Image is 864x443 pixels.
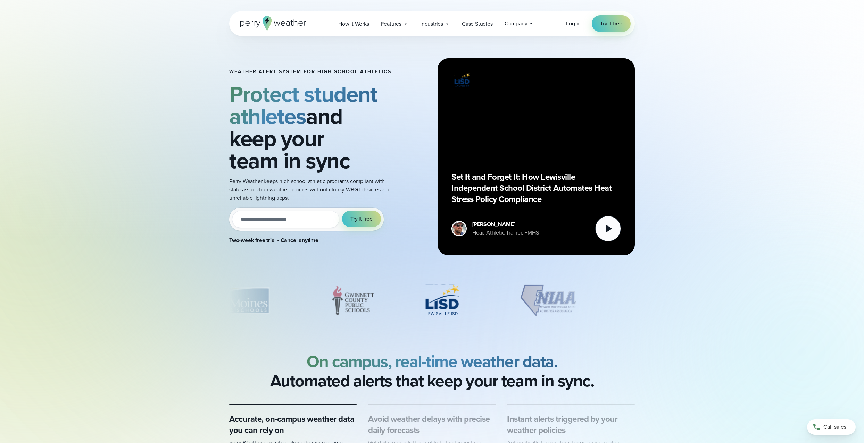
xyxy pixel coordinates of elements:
strong: Protect student athletes [229,78,377,133]
a: How it Works [332,17,375,31]
a: Log in [566,19,581,28]
img: Gwinnett-County-Public-Schools.svg [321,283,385,318]
span: How it Works [338,20,369,28]
p: Set It and Forget It: How Lewisville Independent School District Automates Heat Stress Policy Com... [451,171,621,205]
div: 7 of 12 [419,283,465,318]
div: 5 of 12 [189,283,288,318]
p: Perry Weather keeps high school athletic programs compliant with state association weather polici... [229,177,392,202]
h2: Automated alerts that keep your team in sync. [270,352,594,391]
img: Lewisville ISD logo [419,283,465,318]
div: 9 of 12 [631,283,684,318]
img: Shawnee-Mission-Public-Schools.svg [631,283,684,318]
h1: Weather Alert System for High School Athletics [229,69,392,75]
div: Head Athletic Trainer, FMHS [472,229,539,237]
h3: Instant alerts triggered by your weather policies [507,414,635,436]
a: Try it free [592,15,631,32]
span: Call sales [823,423,846,431]
img: Des-Moines-Public-Schools.svg [189,283,288,318]
span: Case Studies [462,20,493,28]
h3: Avoid weather delays with precise daily forecasts [368,414,496,436]
strong: On campus, real-time weather data. [307,349,557,374]
img: Lewisville ISD logo [451,72,472,88]
div: 8 of 12 [499,283,597,318]
span: Log in [566,19,581,27]
span: Company [505,19,527,28]
span: Industries [420,20,443,28]
strong: Two-week free trial • Cancel anytime [229,236,318,244]
div: 6 of 12 [321,283,385,318]
span: Features [381,20,401,28]
div: [PERSON_NAME] [472,220,539,229]
div: slideshow [229,283,635,321]
a: Call sales [807,419,856,435]
img: cody-henschke-headshot [452,222,466,235]
img: NIAA-Nevada-Interscholastic-Activities-Association.svg [499,283,597,318]
h2: and keep your team in sync [229,83,392,172]
span: Try it free [600,19,622,28]
h3: Accurate, on-campus weather data you can rely on [229,414,357,436]
a: Case Studies [456,17,499,31]
button: Try it free [342,211,381,227]
span: Try it free [350,215,373,223]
